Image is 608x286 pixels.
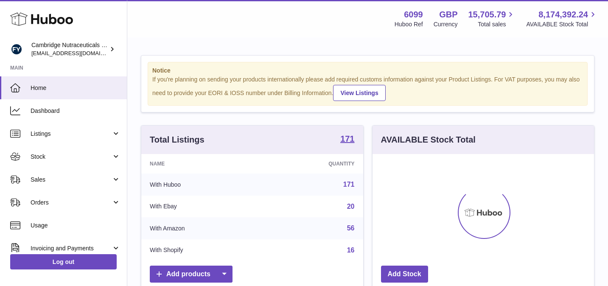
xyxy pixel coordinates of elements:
span: AVAILABLE Stock Total [526,20,598,28]
span: Orders [31,199,112,207]
div: Currency [434,20,458,28]
div: If you're planning on sending your products internationally please add required customs informati... [152,76,583,101]
span: Listings [31,130,112,138]
img: huboo@camnutra.com [10,43,23,56]
span: Invoicing and Payments [31,244,112,252]
strong: 171 [340,135,354,143]
a: 20 [347,203,355,210]
span: Sales [31,176,112,184]
th: Name [141,154,263,174]
a: Log out [10,254,117,269]
strong: GBP [439,9,457,20]
span: Total sales [478,20,516,28]
td: With Shopify [141,239,263,261]
a: 8,174,392.24 AVAILABLE Stock Total [526,9,598,28]
div: Huboo Ref [395,20,423,28]
span: Home [31,84,120,92]
a: Add products [150,266,233,283]
strong: Notice [152,67,583,75]
a: 15,705.79 Total sales [468,9,516,28]
span: Dashboard [31,107,120,115]
span: 15,705.79 [468,9,506,20]
span: 8,174,392.24 [538,9,588,20]
td: With Amazon [141,217,263,239]
td: With Huboo [141,174,263,196]
a: 171 [340,135,354,145]
td: With Ebay [141,196,263,218]
a: 56 [347,224,355,232]
span: Usage [31,222,120,230]
strong: 6099 [404,9,423,20]
th: Quantity [263,154,363,174]
a: 16 [347,247,355,254]
span: [EMAIL_ADDRESS][DOMAIN_NAME] [31,50,125,56]
a: View Listings [333,85,385,101]
a: 171 [343,181,355,188]
div: Cambridge Nutraceuticals Ltd [31,41,108,57]
a: Add Stock [381,266,428,283]
h3: AVAILABLE Stock Total [381,134,476,146]
span: Stock [31,153,112,161]
h3: Total Listings [150,134,205,146]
